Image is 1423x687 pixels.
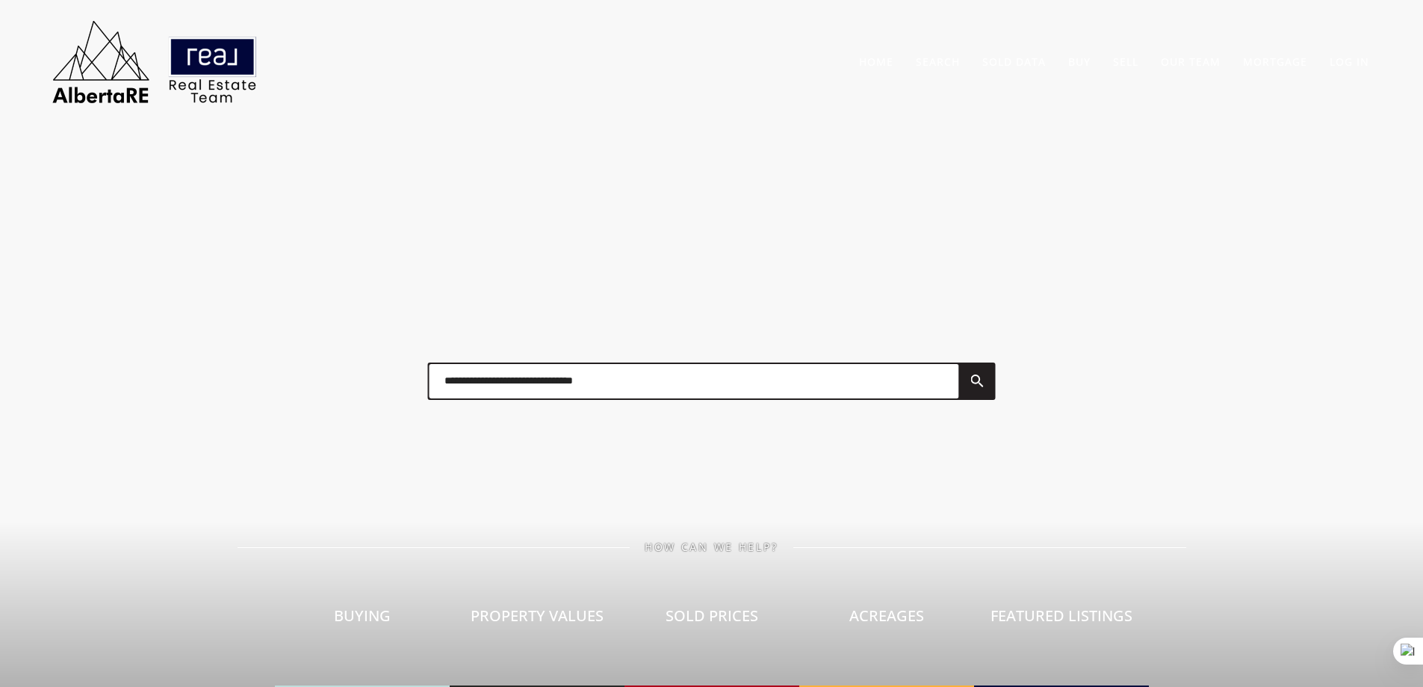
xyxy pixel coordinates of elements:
a: Log In [1330,55,1369,69]
a: Search [916,55,960,69]
span: Featured Listings [990,606,1132,626]
a: Mortgage [1243,55,1307,69]
a: Buying [275,553,450,687]
a: Sold Data [982,55,1046,69]
a: Our Team [1161,55,1221,69]
span: Property Values [471,606,604,626]
img: AlbertaRE Real Estate Team | Real Broker [43,15,267,108]
a: Sold Prices [624,553,799,687]
span: Buying [334,606,391,626]
a: Home [859,55,893,69]
span: Sold Prices [666,606,758,626]
span: Acreages [849,606,924,626]
a: Buy [1068,55,1091,69]
a: Featured Listings [974,553,1149,687]
a: Sell [1113,55,1138,69]
a: Property Values [450,553,624,687]
a: Acreages [799,553,974,687]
